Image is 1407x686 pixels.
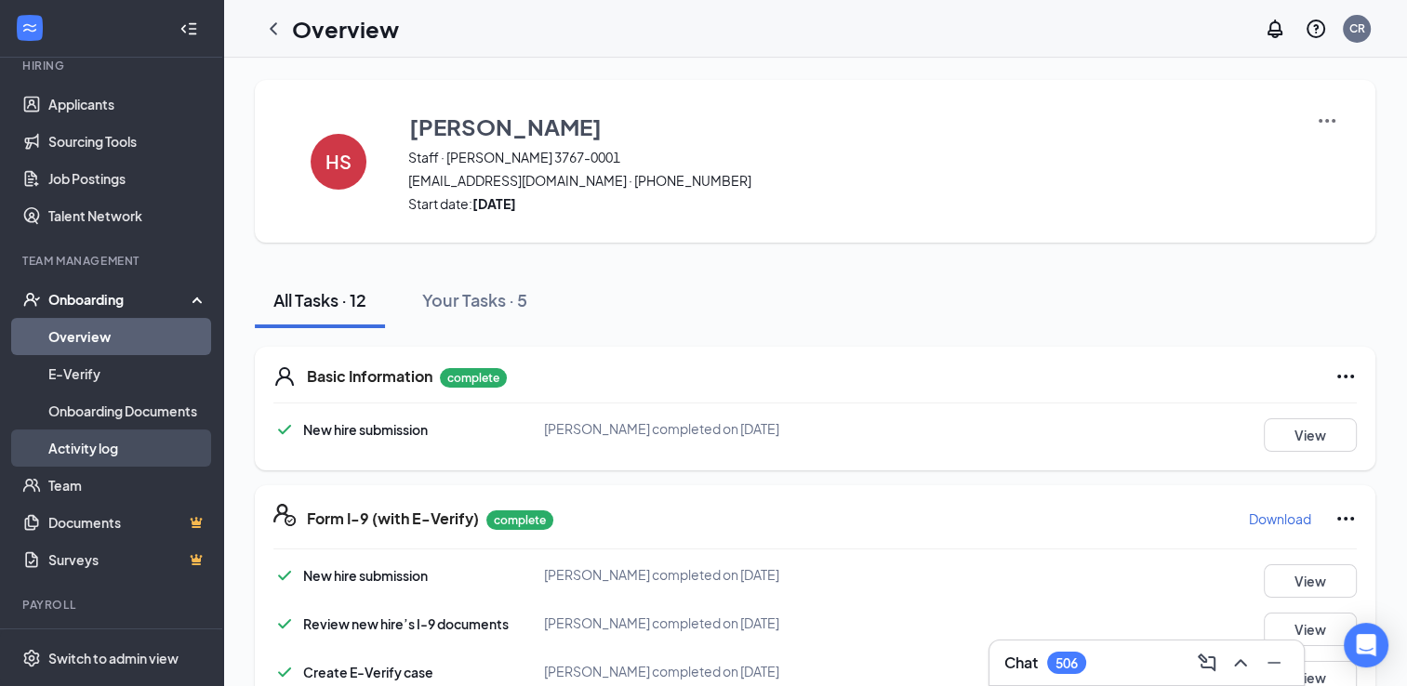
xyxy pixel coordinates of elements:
[48,625,207,662] a: PayrollCrown
[303,567,428,584] span: New hire submission
[48,123,207,160] a: Sourcing Tools
[544,614,779,631] span: [PERSON_NAME] completed on [DATE]
[48,197,207,234] a: Talent Network
[179,20,198,38] svg: Collapse
[307,366,432,387] h5: Basic Information
[22,649,41,667] svg: Settings
[273,288,366,311] div: All Tasks · 12
[307,508,479,529] h5: Form I-9 (with E-Verify)
[544,663,779,679] span: [PERSON_NAME] completed on [DATE]
[408,110,1293,143] button: [PERSON_NAME]
[273,365,296,388] svg: User
[1316,110,1338,132] img: More Actions
[325,155,352,168] h4: HS
[273,661,296,683] svg: Checkmark
[48,160,207,197] a: Job Postings
[422,288,527,311] div: Your Tasks · 5
[1305,18,1327,40] svg: QuestionInfo
[292,13,399,45] h1: Overview
[1264,564,1357,598] button: View
[408,194,1293,213] span: Start date:
[1334,365,1357,388] svg: Ellipses
[48,355,207,392] a: E-Verify
[1334,508,1357,530] svg: Ellipses
[303,615,509,632] span: Review new hire’s I-9 documents
[22,597,204,613] div: Payroll
[48,649,179,667] div: Switch to admin view
[472,195,516,212] strong: [DATE]
[48,318,207,355] a: Overview
[303,664,433,680] span: Create E-Verify case
[409,111,602,142] h3: [PERSON_NAME]
[408,148,1293,166] span: Staff · [PERSON_NAME] 3767-0001
[1264,418,1357,452] button: View
[544,566,779,583] span: [PERSON_NAME] completed on [DATE]
[48,504,207,541] a: DocumentsCrown
[22,253,204,269] div: Team Management
[1055,655,1078,671] div: 506
[1249,509,1311,528] p: Download
[486,510,553,530] p: complete
[1192,648,1222,678] button: ComposeMessage
[1263,652,1285,674] svg: Minimize
[544,420,779,437] span: [PERSON_NAME] completed on [DATE]
[1248,504,1312,534] button: Download
[262,18,285,40] svg: ChevronLeft
[1259,648,1289,678] button: Minimize
[48,467,207,504] a: Team
[440,368,507,388] p: complete
[1349,20,1365,36] div: CR
[273,613,296,635] svg: Checkmark
[273,504,296,526] svg: FormI9EVerifyIcon
[1229,652,1252,674] svg: ChevronUp
[292,110,385,213] button: HS
[1264,18,1286,40] svg: Notifications
[303,421,428,438] span: New hire submission
[408,171,1293,190] span: [EMAIL_ADDRESS][DOMAIN_NAME] · [PHONE_NUMBER]
[273,418,296,441] svg: Checkmark
[22,58,204,73] div: Hiring
[20,19,39,37] svg: WorkstreamLogo
[48,541,207,578] a: SurveysCrown
[22,290,41,309] svg: UserCheck
[1196,652,1218,674] svg: ComposeMessage
[1004,653,1038,673] h3: Chat
[1264,613,1357,646] button: View
[273,564,296,587] svg: Checkmark
[1226,648,1255,678] button: ChevronUp
[48,429,207,467] a: Activity log
[48,290,192,309] div: Onboarding
[48,86,207,123] a: Applicants
[48,392,207,429] a: Onboarding Documents
[1344,623,1388,667] div: Open Intercom Messenger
